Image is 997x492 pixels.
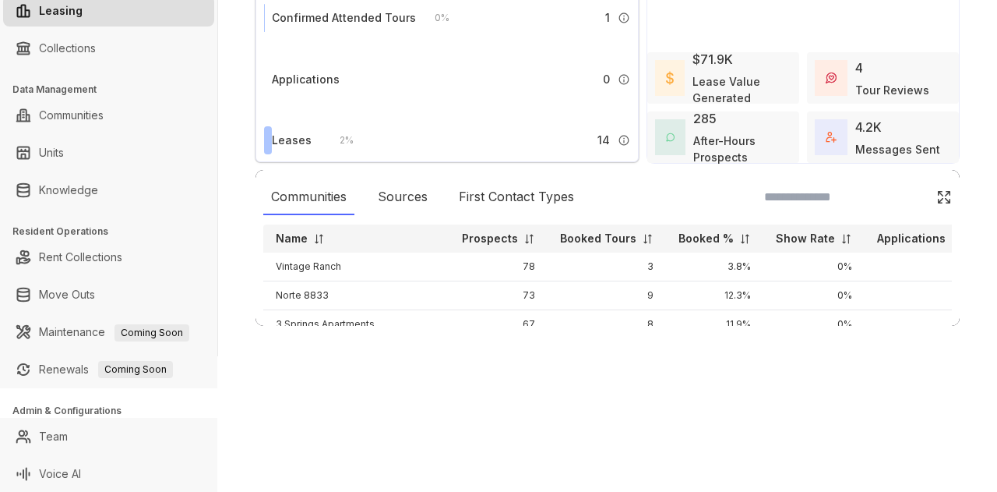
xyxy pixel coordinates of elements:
td: 8 [548,310,666,339]
div: Sources [370,179,435,215]
div: 0 % [419,9,449,27]
div: 285 [693,109,717,128]
p: Show Rate [776,231,835,246]
li: Team [3,421,214,452]
div: Leases [272,132,312,149]
li: Move Outs [3,279,214,310]
a: Knowledge [39,175,98,206]
img: sorting [523,233,535,245]
td: 0% [763,253,865,281]
img: Info [618,73,630,86]
h3: Admin & Configurations [12,404,217,418]
a: Move Outs [39,279,95,310]
h3: Data Management [12,83,217,97]
a: Rent Collections [39,242,122,273]
div: After-Hours Prospects [693,133,791,165]
li: Communities [3,100,214,131]
span: 1 [605,9,610,27]
img: Info [618,12,630,24]
h3: Resident Operations [12,225,217,239]
li: Renewals [3,354,214,385]
img: sorting [642,233,654,245]
a: Voice AI [39,458,81,490]
td: Norte 8833 [263,281,449,310]
img: SearchIcon [904,190,917,204]
p: Booked Tours [560,231,636,246]
img: TourReviews [826,73,837,83]
img: Info [618,134,630,147]
div: $71.9K [692,50,733,69]
img: Click Icon [936,189,952,205]
div: Confirmed Attended Tours [272,9,416,27]
td: 0% [763,281,865,310]
td: 0% [763,310,865,339]
td: 78 [449,253,548,281]
p: Prospects [462,231,518,246]
a: Units [39,137,64,168]
td: Vintage Ranch [263,253,449,281]
li: Knowledge [3,175,214,206]
div: First Contact Types [451,179,582,215]
a: Collections [39,33,96,64]
td: 3 Springs Apartments [263,310,449,339]
td: 0 [865,281,975,310]
div: Applications [272,71,340,88]
div: 4 [855,58,863,77]
td: 3 [548,253,666,281]
div: Lease Value Generated [692,73,791,106]
span: Coming Soon [98,361,173,378]
td: 3.8% [666,253,763,281]
td: 11.9% [666,310,763,339]
a: Team [39,421,68,452]
li: Maintenance [3,317,214,348]
span: 14 [597,132,610,149]
p: Applications [877,231,946,246]
td: 0 [865,253,975,281]
img: sorting [840,233,852,245]
li: Collections [3,33,214,64]
img: sorting [951,233,963,245]
li: Rent Collections [3,242,214,273]
div: Communities [263,179,354,215]
span: 0 [603,71,610,88]
td: 12.3% [666,281,763,310]
img: AfterHoursConversations [666,133,675,142]
img: LeaseValue [666,71,675,85]
td: 9 [548,281,666,310]
span: Coming Soon [114,324,189,342]
a: Communities [39,100,104,131]
td: 0 [865,310,975,339]
p: Name [276,231,308,246]
li: Units [3,137,214,168]
a: RenewalsComing Soon [39,354,173,385]
td: 67 [449,310,548,339]
p: Booked % [678,231,734,246]
td: 73 [449,281,548,310]
img: sorting [313,233,325,245]
li: Voice AI [3,458,214,490]
div: 2 % [324,132,354,149]
img: TotalFum [826,132,837,143]
div: 4.2K [855,118,882,136]
img: sorting [739,233,751,245]
div: Messages Sent [855,141,940,158]
div: Tour Reviews [855,82,929,98]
